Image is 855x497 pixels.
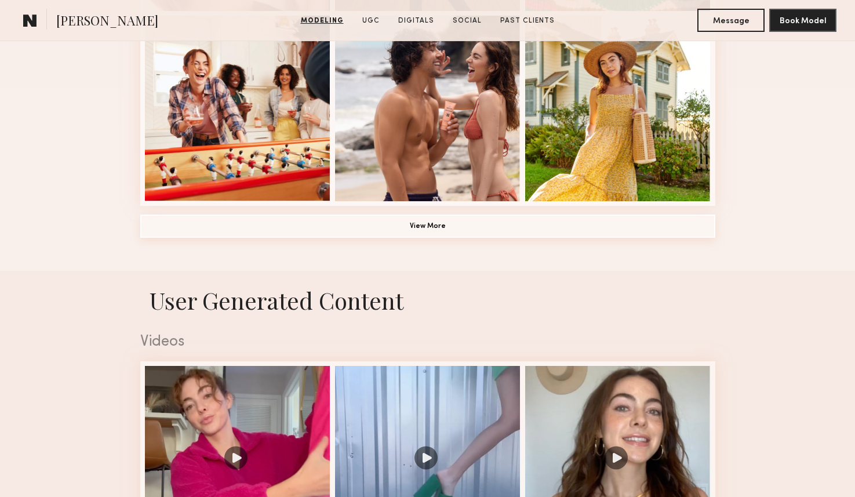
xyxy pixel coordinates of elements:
[697,9,765,32] button: Message
[131,285,725,315] h1: User Generated Content
[769,15,836,25] a: Book Model
[769,9,836,32] button: Book Model
[358,16,384,26] a: UGC
[56,12,158,32] span: [PERSON_NAME]
[496,16,559,26] a: Past Clients
[140,335,715,350] div: Videos
[448,16,486,26] a: Social
[394,16,439,26] a: Digitals
[140,215,715,238] button: View More
[296,16,348,26] a: Modeling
